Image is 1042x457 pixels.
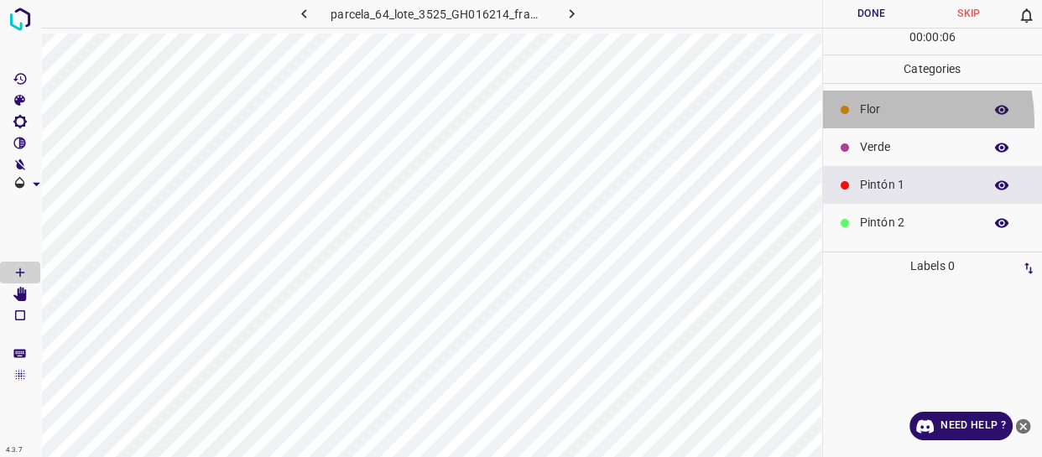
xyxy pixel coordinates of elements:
p: 00 [925,29,939,46]
p: Verde [860,138,975,156]
h6: parcela_64_lote_3525_GH016214_frame_00177_171237.jpg [331,4,544,28]
a: Need Help ? [909,412,1013,440]
p: Flor [860,101,975,118]
div: : : [909,29,956,55]
p: Pintón 1 [860,176,975,194]
p: Labels 0 [828,252,1038,280]
p: Pintón 2 [860,214,975,231]
div: 4.3.7 [2,444,27,457]
button: close-help [1013,412,1034,440]
p: 00 [909,29,923,46]
p: 06 [942,29,956,46]
img: logo [5,4,35,34]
